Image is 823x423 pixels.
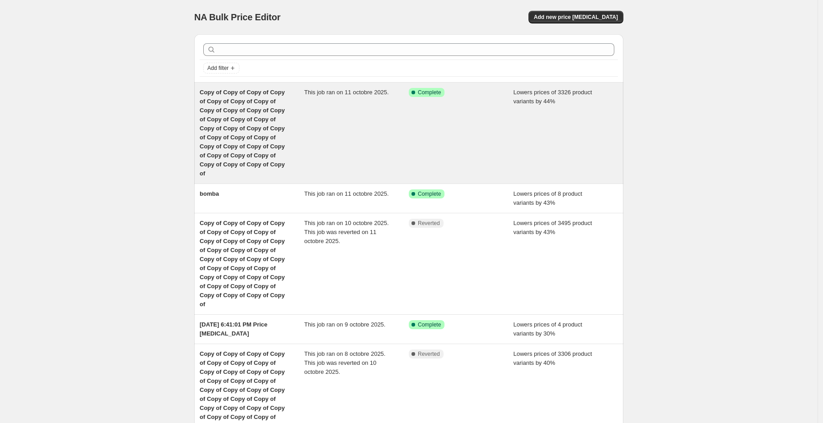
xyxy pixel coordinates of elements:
[200,220,285,308] span: Copy of Copy of Copy of Copy of Copy of Copy of Copy of Copy of Copy of Copy of Copy of Copy of C...
[194,12,281,22] span: NA Bulk Price Editor
[304,89,389,96] span: This job ran on 11 octobre 2025.
[200,89,285,177] span: Copy of Copy of Copy of Copy of Copy of Copy of Copy of Copy of Copy of Copy of Copy of Copy of C...
[514,220,592,235] span: Lowers prices of 3495 product variants by 43%
[514,89,592,105] span: Lowers prices of 3326 product variants by 44%
[304,350,386,375] span: This job ran on 8 octobre 2025. This job was reverted on 10 octobre 2025.
[200,190,219,197] span: bomba
[534,14,618,21] span: Add new price [MEDICAL_DATA]
[418,350,440,358] span: Reverted
[514,190,582,206] span: Lowers prices of 8 product variants by 43%
[203,63,239,74] button: Add filter
[418,321,441,328] span: Complete
[200,321,267,337] span: [DATE] 6:41:01 PM Price [MEDICAL_DATA]
[304,220,389,244] span: This job ran on 10 octobre 2025. This job was reverted on 11 octobre 2025.
[418,89,441,96] span: Complete
[418,190,441,198] span: Complete
[514,350,592,366] span: Lowers prices of 3306 product variants by 40%
[514,321,582,337] span: Lowers prices of 4 product variants by 30%
[304,190,389,197] span: This job ran on 11 octobre 2025.
[304,321,386,328] span: This job ran on 9 octobre 2025.
[418,220,440,227] span: Reverted
[528,11,623,23] button: Add new price [MEDICAL_DATA]
[207,64,229,72] span: Add filter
